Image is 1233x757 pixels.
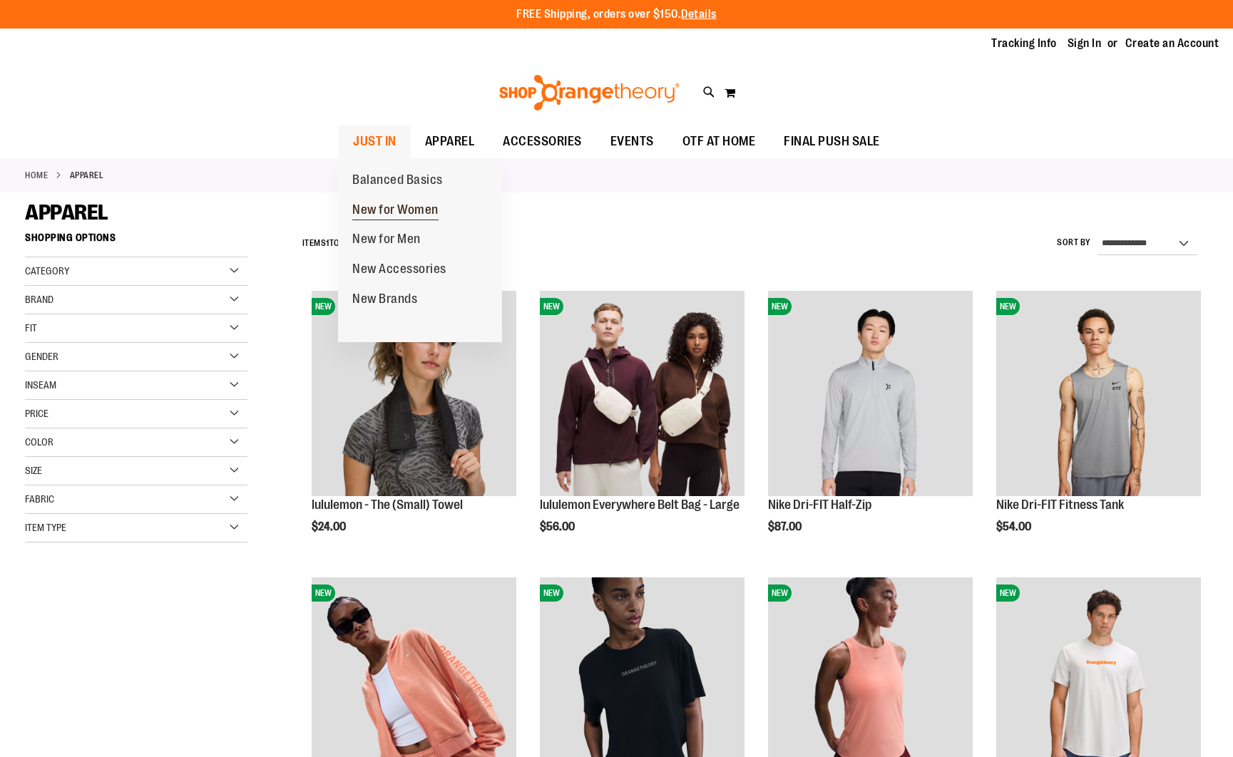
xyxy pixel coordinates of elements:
[540,291,745,498] a: lululemon Everywhere Belt Bag - LargeNEW
[610,125,654,158] span: EVENTS
[25,351,58,362] span: Gender
[338,254,461,284] a: New Accessories
[996,498,1124,512] a: Nike Dri-FIT Fitness Tank
[338,165,457,195] a: Balanced Basics
[996,291,1201,495] img: Nike Dri-FIT Fitness Tank
[503,125,582,158] span: ACCESSORIES
[312,498,463,512] a: lululemon - The (Small) Towel
[25,322,37,334] span: Fit
[488,125,596,158] a: ACCESSORIES
[25,465,42,476] span: Size
[768,291,973,495] img: Nike Dri-FIT Half-Zip
[596,125,668,158] a: EVENTS
[681,8,717,21] a: Details
[768,498,871,512] a: Nike Dri-FIT Half-Zip
[312,520,348,533] span: $24.00
[996,520,1033,533] span: $54.00
[25,225,247,257] strong: Shopping Options
[996,298,1020,315] span: NEW
[540,298,563,315] span: NEW
[768,291,973,498] a: Nike Dri-FIT Half-ZipNEW
[769,125,894,158] a: FINAL PUSH SALE
[540,585,563,602] span: NEW
[540,520,577,533] span: $56.00
[996,291,1201,498] a: Nike Dri-FIT Fitness TankNEW
[338,158,502,343] ul: JUST IN
[991,36,1057,51] a: Tracking Info
[1057,237,1091,249] label: Sort By
[25,169,48,182] a: Home
[339,125,411,158] a: JUST IN
[25,522,66,533] span: Item Type
[352,172,443,190] span: Balanced Basics
[305,284,523,570] div: product
[989,284,1208,570] div: product
[302,232,354,254] h2: Items to
[353,125,396,158] span: JUST IN
[312,291,516,498] a: lululemon - The (Small) TowelNEW
[996,585,1020,602] span: NEW
[25,379,56,391] span: Inseam
[312,298,335,315] span: NEW
[768,298,792,315] span: NEW
[1125,36,1219,51] a: Create an Account
[516,6,717,23] p: FREE Shipping, orders over $150.
[25,408,48,419] span: Price
[533,284,752,570] div: product
[70,169,104,182] strong: APPAREL
[25,265,69,277] span: Category
[352,232,421,249] span: New for Men
[312,291,516,495] img: lululemon - The (Small) Towel
[425,125,475,158] span: APPAREL
[668,125,770,158] a: OTF AT HOME
[326,238,329,248] span: 1
[352,202,439,220] span: New for Women
[497,75,682,110] img: Shop Orangetheory
[25,493,54,505] span: Fabric
[312,585,335,602] span: NEW
[25,294,53,305] span: Brand
[1068,36,1102,51] a: Sign In
[352,262,446,279] span: New Accessories
[411,125,489,158] a: APPAREL
[25,436,53,448] span: Color
[784,125,880,158] span: FINAL PUSH SALE
[540,498,740,512] a: lululemon Everywhere Belt Bag - Large
[338,284,431,314] a: New Brands
[338,195,453,225] a: New for Women
[761,284,980,570] div: product
[338,225,435,254] a: New for Men
[768,585,792,602] span: NEW
[540,291,745,495] img: lululemon Everywhere Belt Bag - Large
[25,200,108,225] span: APPAREL
[768,520,804,533] span: $87.00
[352,292,417,309] span: New Brands
[682,125,756,158] span: OTF AT HOME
